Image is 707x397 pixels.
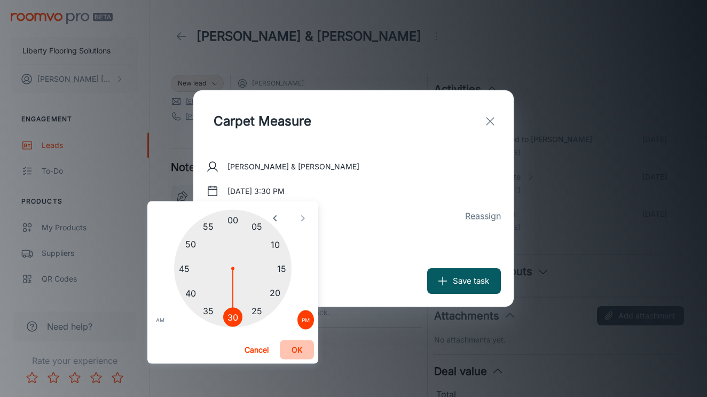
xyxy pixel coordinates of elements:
button: exit [480,111,501,132]
button: [DATE] 3:30 PM [223,182,289,201]
button: OK [280,340,314,360]
input: Title* [206,103,421,139]
button: AM [152,310,169,330]
button: Reassign [465,209,501,222]
p: [PERSON_NAME] & [PERSON_NAME] [227,161,359,173]
button: Save task [427,268,501,294]
span: PM [302,315,310,325]
button: open previous view [266,209,284,228]
button: Cancel [239,340,273,360]
button: PM [297,310,314,330]
span: AM [156,315,164,325]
